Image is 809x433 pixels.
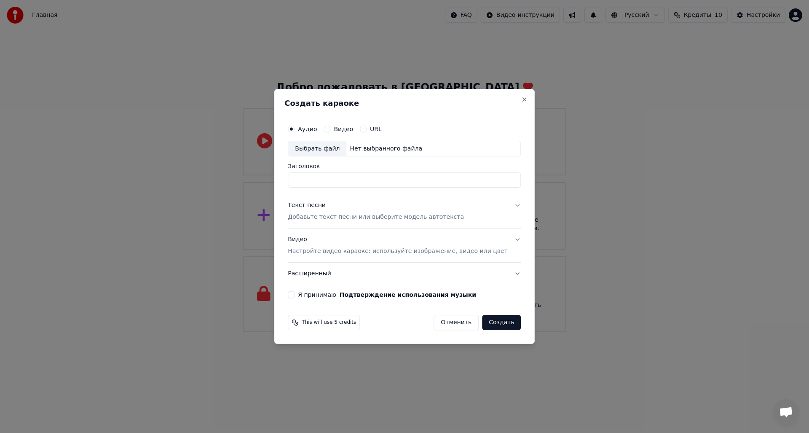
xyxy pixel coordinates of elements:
[298,126,317,132] label: Аудио
[288,195,521,229] button: Текст песниДобавьте текст песни или выберите модель автотекста
[288,236,507,256] div: Видео
[284,100,524,107] h2: Создать караоке
[334,126,353,132] label: Видео
[298,292,476,298] label: Я принимаю
[482,315,521,330] button: Создать
[288,141,346,156] div: Выбрать файл
[346,145,426,153] div: Нет выбранного файла
[302,319,356,326] span: This will use 5 credits
[288,213,464,222] p: Добавьте текст песни или выберите модель автотекста
[434,315,479,330] button: Отменить
[288,229,521,263] button: ВидеоНастройте видео караоке: используйте изображение, видео или цвет
[340,292,476,298] button: Я принимаю
[288,164,521,169] label: Заголовок
[288,263,521,285] button: Расширенный
[288,202,326,210] div: Текст песни
[288,247,507,255] p: Настройте видео караоке: используйте изображение, видео или цвет
[370,126,382,132] label: URL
